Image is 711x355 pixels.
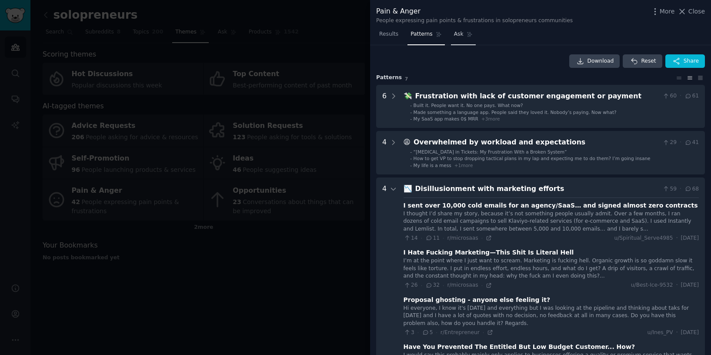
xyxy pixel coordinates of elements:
[676,234,678,242] span: ·
[421,282,422,288] span: ·
[405,76,408,81] span: 7
[404,201,698,210] div: I sent over 10,000 cold emails for an agency/SaaS… and signed almost zero contracts
[447,282,478,288] span: r/microsaas
[680,92,681,100] span: ·
[404,295,551,305] div: Proposal ghosting - anyone else feeling it?
[415,91,659,102] div: Frustration with lack of customer engagement or payment
[414,137,659,148] div: Overwhelmed by workload and expectations
[414,110,617,115] span: Made something a language app. People said they loved it. Nobody’s paying. Now what?
[483,329,484,335] span: ·
[414,116,478,121] span: My SaaS app makes 0$ MRR
[410,102,412,108] div: -
[662,92,677,100] span: 60
[436,329,437,335] span: ·
[680,185,681,193] span: ·
[414,103,523,108] span: Built it. People want it. No one pays. What now?
[651,7,675,16] button: More
[623,54,662,68] button: Reset
[404,329,414,337] span: 3
[417,329,419,335] span: ·
[376,74,402,82] span: Pattern s
[376,6,573,17] div: Pain & Anger
[481,235,483,241] span: ·
[454,30,464,38] span: Ask
[414,163,451,168] span: My life is a mess
[678,7,705,16] button: Close
[443,282,444,288] span: ·
[414,156,651,161] span: How to get VP to stop dropping tactical plans in my lap and expecting me to do them? I’m going in...
[641,57,656,65] span: Reset
[684,57,699,65] span: Share
[404,342,635,352] div: Have You Prevented The Entitled But Low Budget Customer... How?
[614,234,673,242] span: u/Spiritual_Serve4985
[684,185,699,193] span: 68
[688,7,705,16] span: Close
[382,137,387,168] div: 4
[631,281,673,289] span: u/Best-Ice-9532
[404,248,574,257] div: I Hate Fucking Marketing—This Shit Is Literal Hell
[587,57,614,65] span: Download
[404,210,699,233] div: I thought I’d share my story, because it’s not something people usually admit. Over a few months,...
[382,91,387,122] div: 6
[441,329,480,335] span: r/Entrepreneur
[410,149,412,155] div: -
[404,281,418,289] span: 26
[421,235,422,241] span: ·
[681,234,699,242] span: [DATE]
[681,281,699,289] span: [DATE]
[662,185,677,193] span: 59
[662,139,677,147] span: 29
[676,329,678,337] span: ·
[404,92,412,100] span: 💸
[410,155,412,161] div: -
[410,116,412,122] div: -
[376,27,401,45] a: Results
[379,30,398,38] span: Results
[404,184,412,193] span: 📉
[422,329,433,337] span: 5
[407,27,444,45] a: Patterns
[447,235,478,241] span: r/microsaas
[676,281,678,289] span: ·
[451,27,476,45] a: Ask
[681,329,699,337] span: [DATE]
[660,7,675,16] span: More
[443,235,444,241] span: ·
[425,281,440,289] span: 32
[481,282,483,288] span: ·
[425,234,440,242] span: 11
[410,109,412,115] div: -
[410,162,412,168] div: -
[665,54,705,68] button: Share
[404,234,418,242] span: 14
[414,149,567,154] span: “[MEDICAL_DATA] in Tickets: My Frustration With a Broken System”
[481,116,500,121] span: + 3 more
[569,54,620,68] a: Download
[376,17,573,25] div: People expressing pain points & frustrations in solopreneurs communities
[684,92,699,100] span: 61
[454,163,473,168] span: + 1 more
[404,305,699,328] div: Hi everyone, I know it's [DATE] and everything but I was looking at the pipeline and thinking abo...
[684,139,699,147] span: 41
[415,184,659,194] div: Disillusionment with marketing efforts
[404,257,699,280] div: I’m at the point where I just want to scream. Marketing is fucking hell. Organic growth is so god...
[648,329,673,337] span: u/Ines_PV
[404,138,411,146] span: 😩
[411,30,432,38] span: Patterns
[680,139,681,147] span: ·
